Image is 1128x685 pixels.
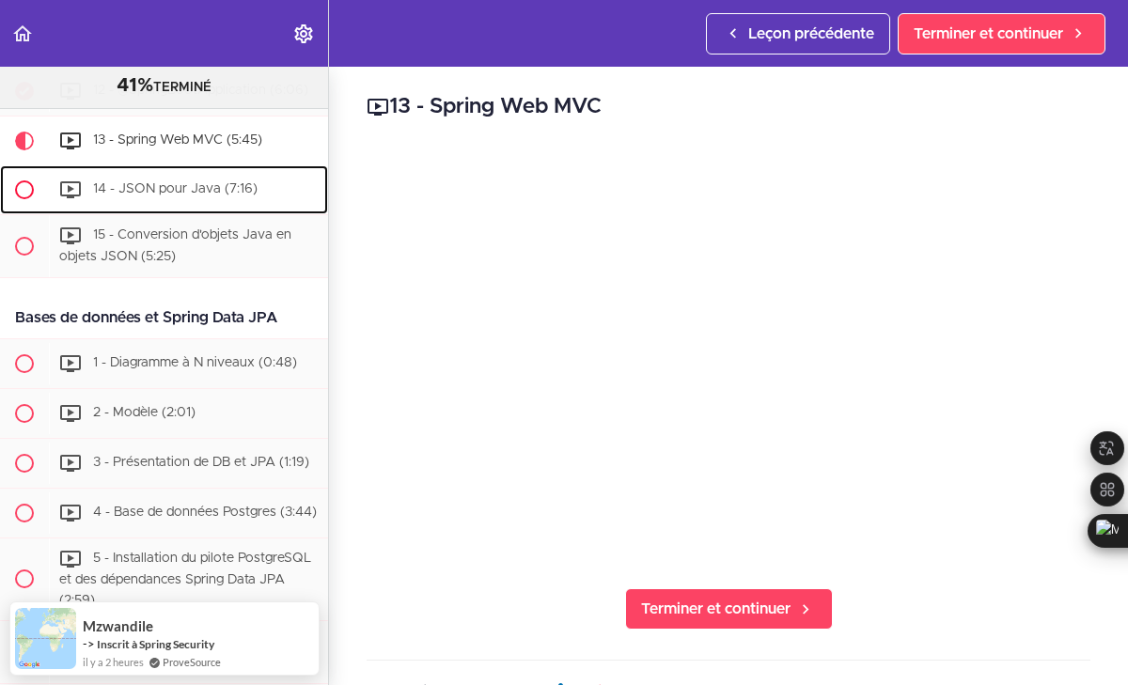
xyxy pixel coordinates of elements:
[97,637,214,651] font: Inscrit à Spring Security
[93,406,196,419] font: 2 - Modèle (2:01)
[625,588,833,630] a: Terminer et continuer
[83,617,153,634] font: Mzwandile
[641,601,791,616] font: Terminer et continuer
[748,26,874,41] font: Leçon précédente
[914,26,1063,41] font: Terminer et continuer
[93,356,297,369] font: 1 - Diagramme à N niveaux (0:48)
[83,636,95,651] font: ->
[15,310,277,325] font: Bases de données et Spring Data JPA
[15,608,76,669] img: image de notification de preuve sociale de provesource
[117,76,153,95] font: 41%
[389,96,602,117] font: 13 - Spring Web MVC
[97,636,214,652] a: Inscrit à Spring Security
[59,552,311,607] font: 5 - Installation du pilote PostgreSQL et des dépendances Spring Data JPA (2:59)
[93,182,258,195] font: 14 - JSON pour Java (7:16)
[292,23,315,45] svg: Menu Paramètres
[367,151,1090,558] iframe: Lecteur vidéo
[11,23,34,45] svg: Retour au programme du cours
[163,654,221,670] a: ProveSource
[93,133,262,147] font: 13 - Spring Web MVC (5:45)
[93,456,309,469] font: 3 - Présentation de DB et JPA (1:19)
[59,228,291,263] font: 15 - Conversion d'objets Java en objets JSON (5:25)
[706,13,890,54] a: Leçon précédente
[153,81,211,94] font: TERMINÉ
[898,13,1105,54] a: Terminer et continuer
[93,506,317,519] font: 4 - Base de données Postgres (3:44)
[83,656,144,668] font: il y a 2 heures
